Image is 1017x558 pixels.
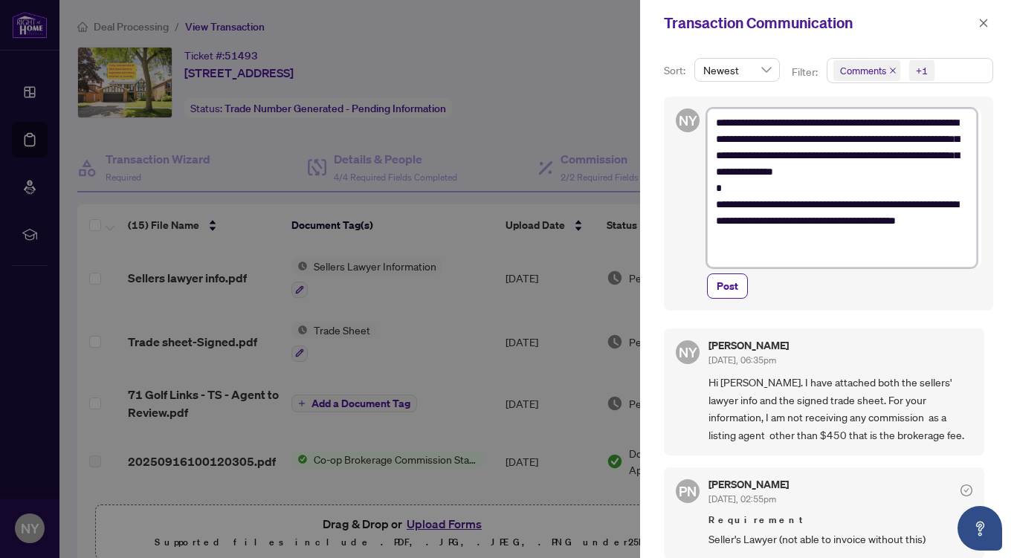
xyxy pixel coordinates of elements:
[889,67,897,74] span: close
[916,63,928,78] div: +1
[708,354,776,366] span: [DATE], 06:35pm
[679,110,697,131] span: NY
[664,12,974,34] div: Transaction Communication
[978,18,989,28] span: close
[960,484,972,496] span: check-circle
[717,274,738,298] span: Post
[708,374,972,444] span: Hi [PERSON_NAME]. I have attached both the sellers' lawyer info and the signed trade sheet. For y...
[708,493,776,505] span: [DATE], 02:55pm
[679,342,697,363] span: NY
[792,64,820,80] p: Filter:
[708,531,972,548] span: Seller's Lawyer (not able to invoice without this)
[708,340,789,351] h5: [PERSON_NAME]
[679,481,697,502] span: PN
[707,273,748,299] button: Post
[664,62,688,79] p: Sort:
[708,513,972,528] span: Requirement
[708,479,789,490] h5: [PERSON_NAME]
[840,63,886,78] span: Comments
[833,60,900,81] span: Comments
[958,506,1002,551] button: Open asap
[703,59,771,81] span: Newest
